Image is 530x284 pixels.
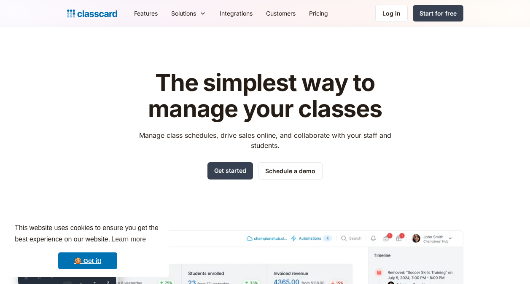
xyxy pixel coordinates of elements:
[207,162,253,180] a: Get started
[127,4,164,23] a: Features
[259,4,302,23] a: Customers
[164,4,213,23] div: Solutions
[131,70,399,122] h1: The simplest way to manage your classes
[420,9,457,18] div: Start for free
[15,223,161,246] span: This website uses cookies to ensure you get the best experience on our website.
[131,130,399,150] p: Manage class schedules, drive sales online, and collaborate with your staff and students.
[58,252,117,269] a: dismiss cookie message
[258,162,323,180] a: Schedule a demo
[213,4,259,23] a: Integrations
[302,4,335,23] a: Pricing
[171,9,196,18] div: Solutions
[413,5,463,21] a: Start for free
[382,9,401,18] div: Log in
[375,5,408,22] a: Log in
[110,233,147,246] a: learn more about cookies
[7,215,169,277] div: cookieconsent
[67,8,117,19] a: home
